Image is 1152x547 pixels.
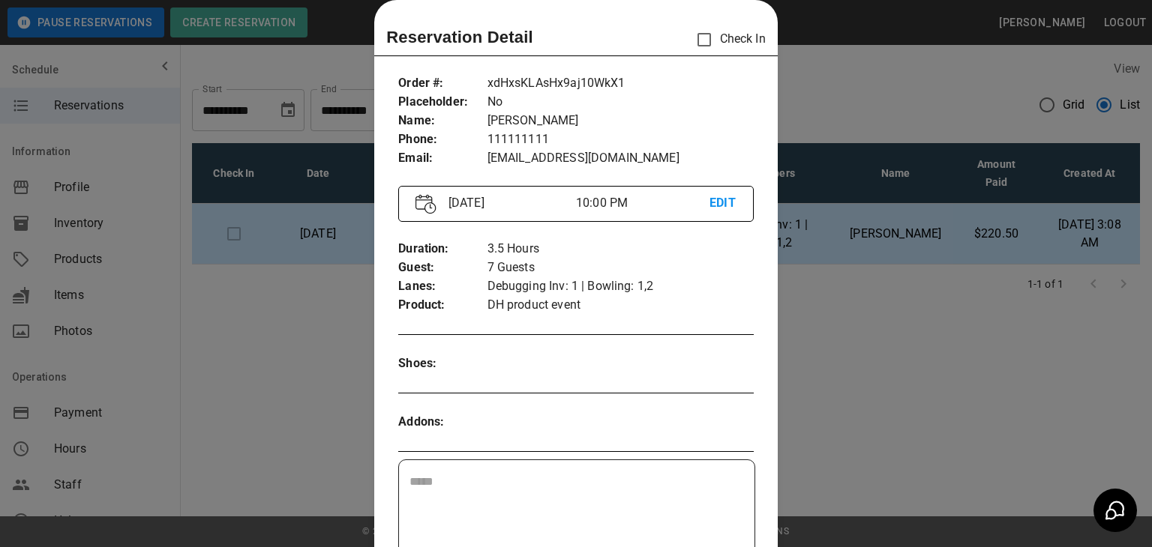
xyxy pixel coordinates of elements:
p: Debugging Inv: 1 | Bowling: 1,2 [487,277,754,296]
img: Vector [415,194,436,214]
p: xdHxsKLAsHx9aj10WkX1 [487,74,754,93]
p: EDIT [709,194,736,213]
p: 10:00 PM [576,194,709,212]
p: 111111111 [487,130,754,149]
p: Placeholder : [398,93,487,112]
p: Name : [398,112,487,130]
p: Guest : [398,259,487,277]
p: Shoes : [398,354,487,373]
p: Order # : [398,74,487,93]
p: 7 Guests [487,259,754,277]
p: Product : [398,296,487,315]
p: Phone : [398,130,487,149]
p: Reservation Detail [386,25,533,49]
p: [DATE] [442,194,576,212]
p: 3.5 Hours [487,240,754,259]
p: Email : [398,149,487,168]
p: Lanes : [398,277,487,296]
p: DH product event [487,296,754,315]
p: Duration : [398,240,487,259]
p: [PERSON_NAME] [487,112,754,130]
p: [EMAIL_ADDRESS][DOMAIN_NAME] [487,149,754,168]
p: No [487,93,754,112]
p: Addons : [398,413,487,432]
p: Check In [688,24,766,55]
